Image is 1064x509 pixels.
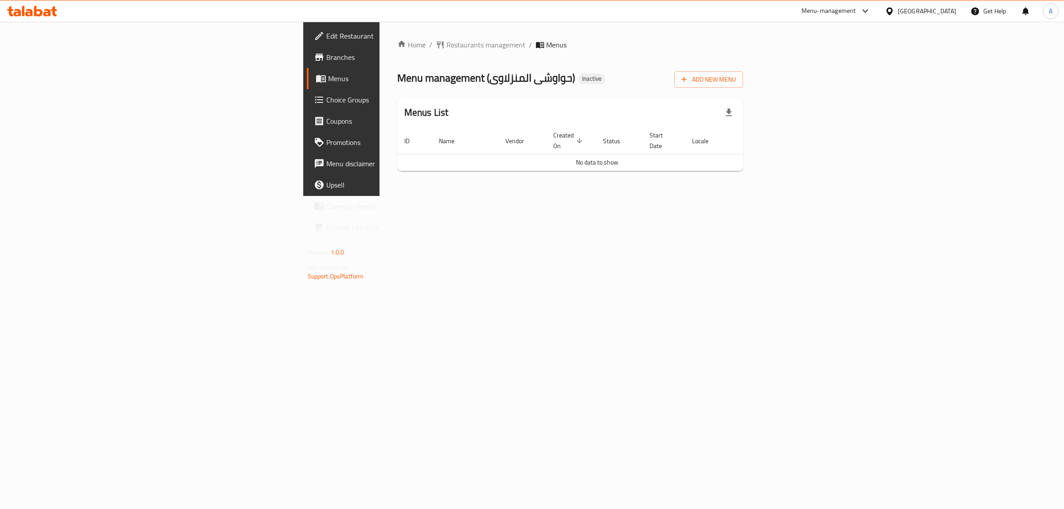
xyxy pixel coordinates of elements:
span: Restaurants management [446,39,525,50]
a: Menus [307,68,481,89]
li: / [529,39,532,50]
h2: Menus List [404,106,449,119]
div: Menu-management [802,6,856,16]
a: Branches [307,47,481,68]
span: 1.0.0 [331,247,344,258]
a: Promotions [307,132,481,153]
span: Locale [692,136,720,146]
span: Coverage Report [326,201,474,211]
span: Edit Restaurant [326,31,474,41]
span: Choice Groups [326,94,474,105]
a: Support.OpsPlatform [308,270,364,282]
span: Menu management ( حواوشى المنزلاوى ) [397,68,575,88]
span: Status [603,136,632,146]
span: Upsell [326,180,474,190]
button: Add New Menu [674,71,743,88]
div: Export file [718,102,739,123]
span: Start Date [649,130,674,151]
a: Menu disclaimer [307,153,481,174]
span: Get support on: [308,262,348,273]
a: Edit Restaurant [307,25,481,47]
span: Inactive [579,75,605,82]
th: Actions [731,127,797,154]
span: Version: [308,247,329,258]
span: Branches [326,52,474,63]
span: Menu disclaimer [326,158,474,169]
a: Choice Groups [307,89,481,110]
span: Created On [553,130,585,151]
span: ID [404,136,421,146]
a: Coverage Report [307,196,481,217]
div: Inactive [579,74,605,84]
div: [GEOGRAPHIC_DATA] [898,6,956,16]
span: Name [439,136,466,146]
span: Coupons [326,116,474,126]
span: Promotions [326,137,474,148]
span: Vendor [505,136,536,146]
table: enhanced table [397,127,797,171]
nav: breadcrumb [397,39,743,50]
span: Menus [328,73,474,84]
a: Coupons [307,110,481,132]
span: A [1049,6,1052,16]
a: Upsell [307,174,481,196]
a: Grocery Checklist [307,217,481,238]
span: Menus [546,39,567,50]
span: No data to show [576,157,618,168]
span: Grocery Checklist [326,222,474,233]
span: Add New Menu [681,74,736,85]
